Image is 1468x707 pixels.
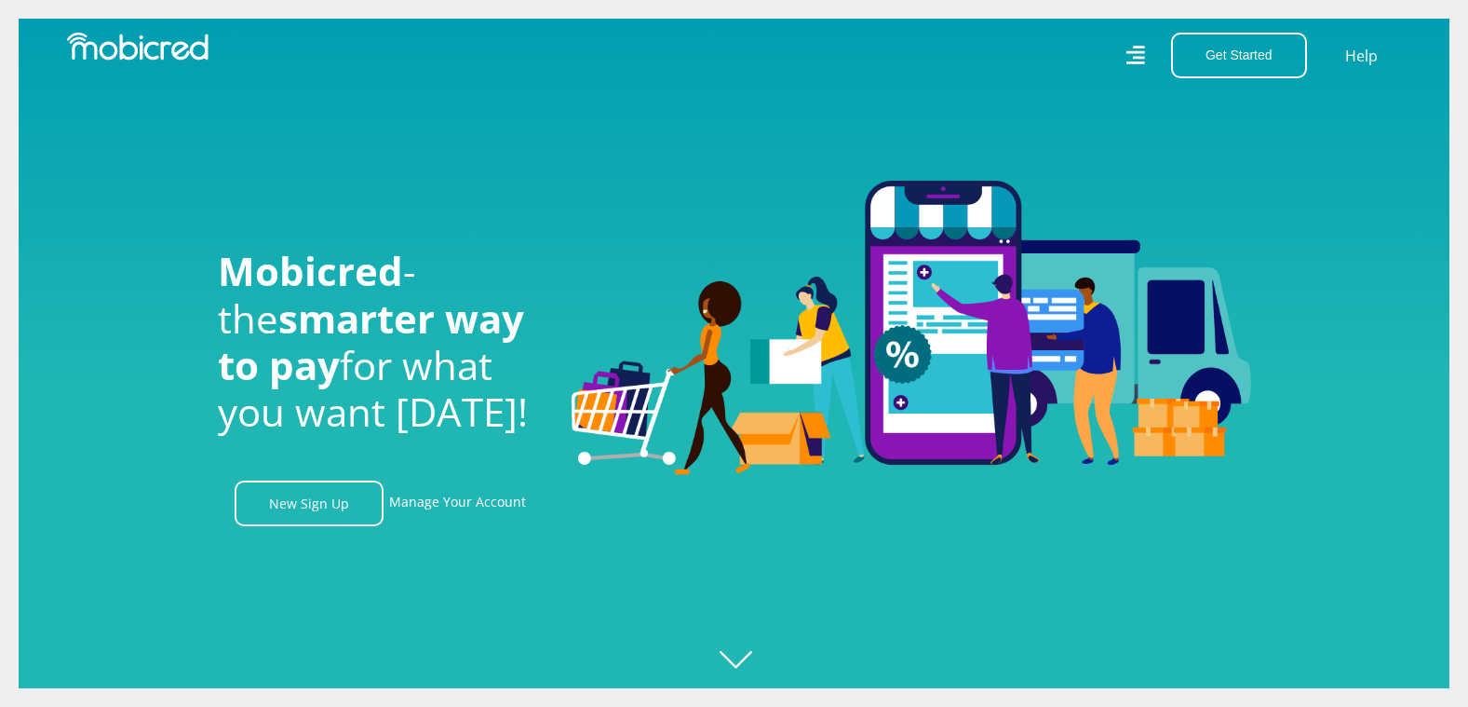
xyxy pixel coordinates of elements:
[1344,44,1379,68] a: Help
[1171,33,1307,78] button: Get Started
[218,248,544,436] h1: - the for what you want [DATE]!
[67,33,209,61] img: Mobicred
[389,481,526,526] a: Manage Your Account
[572,181,1251,475] img: Welcome to Mobicred
[235,481,384,526] a: New Sign Up
[218,292,524,391] span: smarter way to pay
[218,244,403,297] span: Mobicred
